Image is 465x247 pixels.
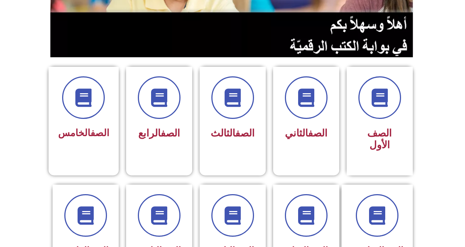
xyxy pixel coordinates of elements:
span: الثالث [211,127,255,139]
a: الصف [235,127,255,139]
a: الصف [90,127,109,138]
a: الصف [308,127,328,139]
span: الرابع [138,127,180,139]
span: الصف الأول [367,127,392,151]
a: الصف [161,127,180,139]
span: الثاني [285,127,328,139]
span: الخامس [58,127,109,138]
